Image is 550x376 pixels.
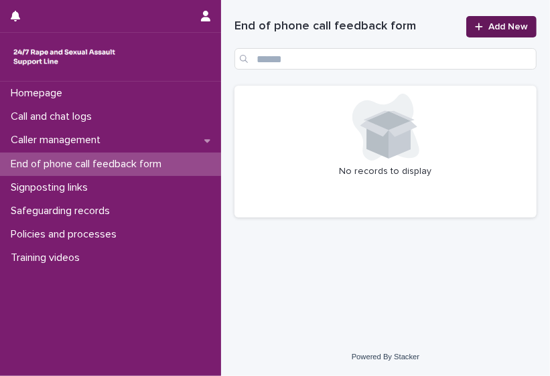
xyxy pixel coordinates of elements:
a: Powered By Stacker [352,353,419,361]
p: Caller management [5,134,111,147]
p: Safeguarding records [5,205,121,217]
span: Add New [488,22,528,31]
h1: End of phone call feedback form [234,19,458,35]
input: Search [234,48,537,70]
p: Homepage [5,87,73,100]
img: rhQMoQhaT3yELyF149Cw [11,43,118,70]
p: Call and chat logs [5,110,102,123]
p: No records to display [243,166,529,177]
p: End of phone call feedback form [5,158,172,171]
p: Signposting links [5,181,98,194]
p: Policies and processes [5,228,127,241]
p: Training videos [5,252,90,264]
a: Add New [466,16,537,37]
